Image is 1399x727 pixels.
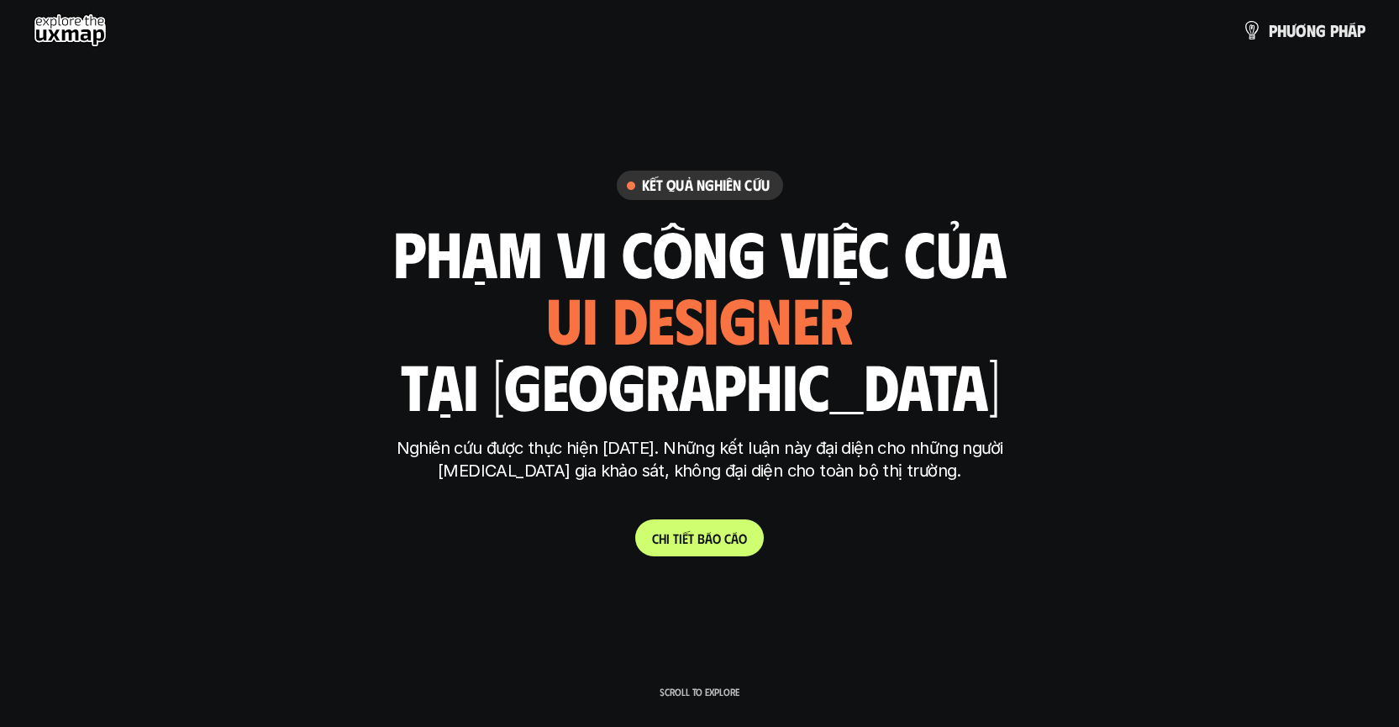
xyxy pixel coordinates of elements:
[739,530,747,546] span: o
[1286,21,1296,40] span: ư
[1307,21,1316,40] span: n
[724,530,731,546] span: c
[1357,21,1365,40] span: p
[688,530,694,546] span: t
[705,530,713,546] span: á
[666,530,670,546] span: i
[659,530,666,546] span: h
[1348,21,1357,40] span: á
[1277,21,1286,40] span: h
[1296,21,1307,40] span: ơ
[1316,21,1326,40] span: g
[697,530,705,546] span: b
[660,686,739,698] p: Scroll to explore
[393,217,1007,287] h1: phạm vi công việc của
[635,519,764,556] a: Chitiếtbáocáo
[652,530,659,546] span: C
[679,530,682,546] span: i
[1339,21,1348,40] span: h
[673,530,679,546] span: t
[1330,21,1339,40] span: p
[1242,13,1365,47] a: phươngpháp
[400,350,999,420] h1: tại [GEOGRAPHIC_DATA]
[642,176,770,195] h6: Kết quả nghiên cứu
[713,530,721,546] span: o
[682,530,688,546] span: ế
[731,530,739,546] span: á
[1269,21,1277,40] span: p
[385,437,1015,482] p: Nghiên cứu được thực hiện [DATE]. Những kết luận này đại diện cho những người [MEDICAL_DATA] gia ...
